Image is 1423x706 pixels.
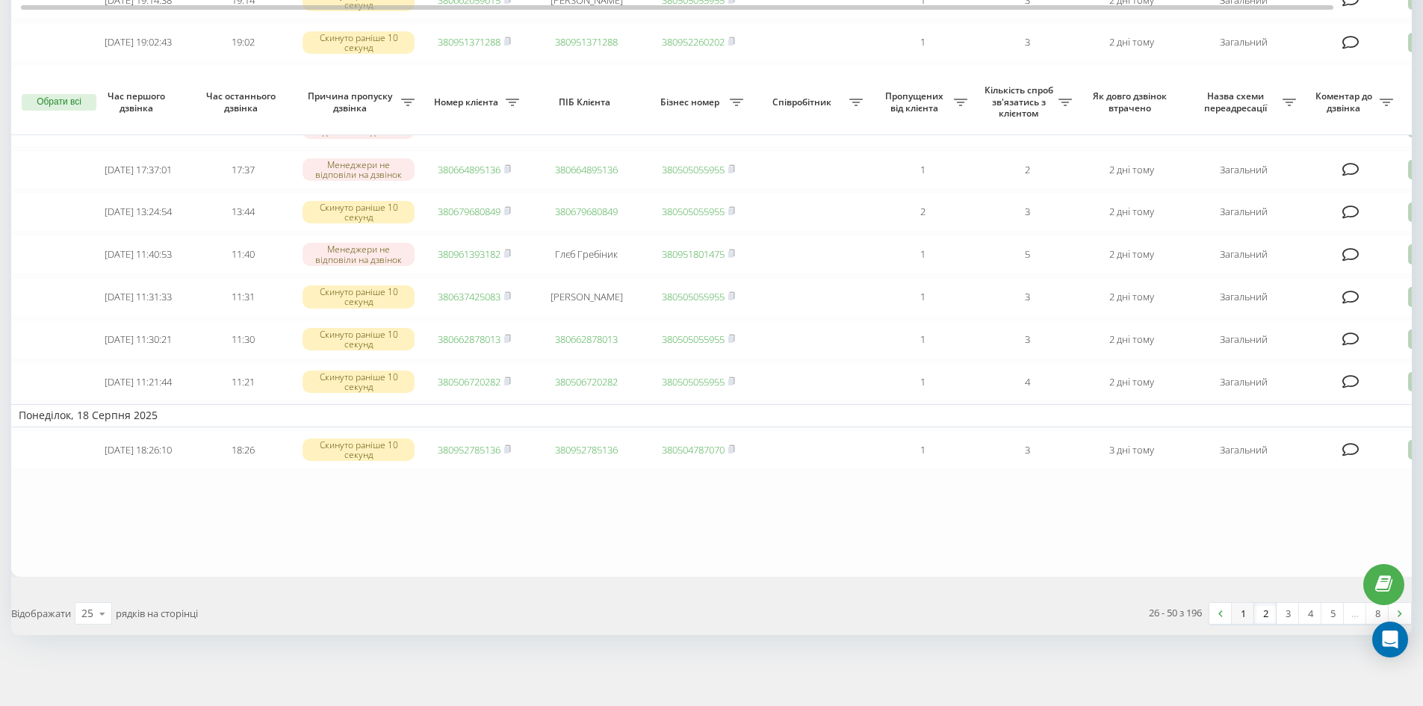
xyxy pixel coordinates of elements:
td: 19:02 [190,22,295,62]
div: 26 - 50 з 196 [1149,605,1202,620]
td: [DATE] 11:21:44 [86,362,190,402]
a: 8 [1366,603,1389,624]
div: Open Intercom Messenger [1372,622,1408,657]
a: 380505055955 [662,163,725,176]
button: Обрати всі [22,94,96,111]
span: Співробітник [758,96,849,108]
td: 2 дні тому [1079,320,1184,359]
a: 3 [1277,603,1299,624]
a: 380961393182 [438,247,500,261]
td: Загальний [1184,362,1303,402]
a: 380952785136 [555,443,618,456]
td: 11:30 [190,320,295,359]
td: 1 [870,362,975,402]
a: 380662878013 [555,332,618,346]
span: Відображати [11,607,71,620]
span: Причина пропуску дзвінка [303,90,401,114]
td: 5 [975,235,1079,274]
div: Скинуто раніше 10 секунд [303,285,415,308]
td: [DATE] 11:30:21 [86,320,190,359]
td: 1 [870,277,975,317]
div: Скинуто раніше 10 секунд [303,439,415,461]
div: Скинуто раніше 10 секунд [303,371,415,393]
td: 1 [870,22,975,62]
span: Номер клієнта [430,96,506,108]
td: 2 дні тому [1079,22,1184,62]
a: 380679680849 [438,205,500,218]
td: 2 дні тому [1079,277,1184,317]
span: Час першого дзвінка [98,90,179,114]
td: 2 [870,192,975,232]
td: 18:26 [190,430,295,470]
td: 1 [870,235,975,274]
td: 2 дні тому [1079,362,1184,402]
a: 380664895136 [555,163,618,176]
td: 13:44 [190,192,295,232]
td: 4 [975,362,1079,402]
td: Загальний [1184,430,1303,470]
td: 1 [870,150,975,190]
td: 2 дні тому [1079,192,1184,232]
td: 3 [975,22,1079,62]
div: … [1344,603,1366,624]
a: 380952260202 [662,35,725,49]
a: 380506720282 [555,375,618,388]
span: Бізнес номер [654,96,730,108]
div: Менеджери не відповіли на дзвінок [303,243,415,265]
a: 380505055955 [662,375,725,388]
td: [DATE] 19:02:22 [86,65,190,105]
div: Менеджери не відповіли на дзвінок [303,158,415,181]
td: 11:31 [190,277,295,317]
a: 380679680849 [555,205,618,218]
a: 380951371288 [555,35,618,49]
a: 380505055955 [662,290,725,303]
a: 380664895136 [438,163,500,176]
td: [DATE] 11:40:53 [86,235,190,274]
td: Загальний [1184,150,1303,190]
a: 380662878013 [438,332,500,346]
a: 1 [1232,603,1254,624]
td: 17:37 [190,150,295,190]
td: 3 [975,320,1079,359]
td: [DATE] 19:02:43 [86,22,190,62]
td: 3 дні тому [1079,430,1184,470]
td: Загальний [1184,277,1303,317]
span: Назва схеми переадресації [1191,90,1283,114]
a: 380505055955 [662,205,725,218]
td: [DATE] 18:26:10 [86,430,190,470]
td: [DATE] 17:37:01 [86,150,190,190]
span: Кількість спроб зв'язатись з клієнтом [982,84,1058,120]
a: 380505055955 [662,332,725,346]
td: Загальний [1184,22,1303,62]
a: 380951371288 [438,35,500,49]
td: Загальний [1184,320,1303,359]
td: 19:02 [190,65,295,105]
span: Коментар до дзвінка [1311,90,1380,114]
td: [DATE] 11:31:33 [86,277,190,317]
td: 3 [975,277,1079,317]
a: 5 [1321,603,1344,624]
span: Як довго дзвінок втрачено [1091,90,1172,114]
td: Загальний [1184,192,1303,232]
a: 380504787070 [662,443,725,456]
td: Загальний [1184,65,1303,105]
a: 380637425083 [438,290,500,303]
td: 2 [975,150,1079,190]
span: Час останнього дзвінка [202,90,283,114]
td: Глєб Гребіник [527,235,646,274]
td: 1 [870,65,975,105]
td: 3 [975,430,1079,470]
span: рядків на сторінці [116,607,198,620]
div: Скинуто раніше 10 секунд [303,31,415,54]
a: 380506720282 [438,375,500,388]
div: 25 [81,606,93,621]
td: 3 [975,65,1079,105]
td: 1 [870,320,975,359]
td: [PERSON_NAME] [527,277,646,317]
div: Скинуто раніше 10 секунд [303,328,415,350]
td: 2 дні тому [1079,235,1184,274]
td: [DATE] 13:24:54 [86,192,190,232]
td: 1 [870,430,975,470]
td: 3 [975,192,1079,232]
div: Скинуто раніше 10 секунд [303,201,415,223]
